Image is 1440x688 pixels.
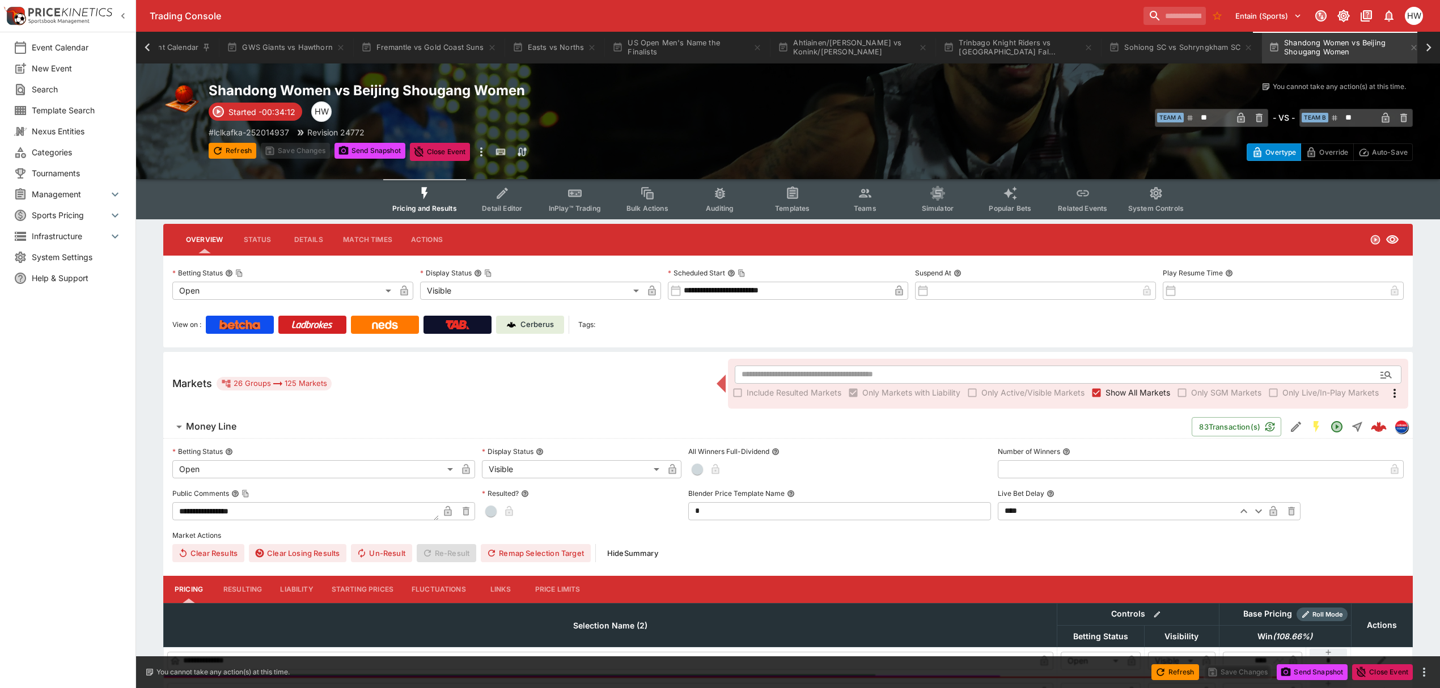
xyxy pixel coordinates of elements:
[981,387,1085,398] span: Only Active/Visible Markets
[1367,415,1390,438] a: 567dfe4a-8ff8-4a75-82ff-c529ec5d5fdb
[1245,630,1325,643] span: Win(108.66%)
[1265,146,1296,158] p: Overtype
[771,32,934,63] button: Ahtiainen/[PERSON_NAME] vs Konink/[PERSON_NAME]
[1061,630,1141,643] span: Betting Status
[998,447,1060,456] p: Number of Winners
[1057,603,1219,625] th: Controls
[32,167,122,179] span: Tournaments
[1356,6,1377,26] button: Documentation
[862,387,960,398] span: Only Markets with Liability
[1062,448,1070,456] button: Number of Winners
[482,447,533,456] p: Display Status
[420,268,472,278] p: Display Status
[172,544,244,562] button: Clear Results
[1273,630,1312,643] em: ( 108.66 %)
[600,544,665,562] button: HideSummary
[351,544,412,562] span: Un-Result
[915,268,951,278] p: Suspend At
[249,544,346,562] button: Clear Losing Results
[496,316,564,334] a: Cerberus
[1306,417,1327,437] button: SGM Enabled
[738,269,746,277] button: Copy To Clipboard
[482,204,522,213] span: Detail Editor
[1247,143,1413,161] div: Start From
[1148,652,1197,670] div: Visible
[1151,664,1199,680] button: Refresh
[775,204,810,213] span: Templates
[32,188,108,200] span: Management
[520,319,554,330] p: Cerberus
[954,269,962,277] button: Suspend At
[231,490,239,498] button: Public CommentsCopy To Clipboard
[32,146,122,158] span: Categories
[172,489,229,498] p: Public Comments
[481,544,591,562] button: Remap Selection Target
[1395,420,1408,434] div: lclkafka
[922,204,954,213] span: Simulator
[1143,7,1206,25] input: search
[172,316,201,334] label: View on :
[1302,113,1328,122] span: Team B
[163,82,200,118] img: basketball.png
[32,251,122,263] span: System Settings
[1308,610,1348,619] span: Roll Mode
[28,8,112,16] img: PriceKinetics
[1388,387,1401,400] svg: More
[526,576,590,603] button: Price Limits
[32,41,122,53] span: Event Calendar
[219,320,260,329] img: Betcha
[32,83,122,95] span: Search
[32,209,108,221] span: Sports Pricing
[549,204,601,213] span: InPlay™ Trading
[561,619,660,632] span: Selection Name (2)
[1157,113,1184,122] span: Team A
[668,268,725,278] p: Scheduled Start
[383,179,1193,219] div: Event type filters
[626,204,668,213] span: Bulk Actions
[417,544,476,562] span: Re-Result
[242,490,249,498] button: Copy To Clipboard
[172,460,457,478] div: Open
[474,269,482,277] button: Display StatusCopy To Clipboard
[172,527,1404,544] label: Market Actions
[1417,665,1431,679] button: more
[578,316,595,334] label: Tags:
[1401,3,1426,28] button: Harrison Walker
[283,226,334,253] button: Details
[420,282,643,300] div: Visible
[1225,269,1233,277] button: Play Resume Time
[1128,204,1184,213] span: System Controls
[1333,6,1354,26] button: Toggle light/dark mode
[334,226,401,253] button: Match Times
[1229,7,1308,25] button: Select Tenant
[772,448,780,456] button: All Winners Full-Dividend
[291,320,333,329] img: Ladbrokes
[138,32,218,63] button: Event Calendar
[1282,387,1379,398] span: Only Live/In-Play Markets
[271,576,322,603] button: Liability
[172,282,395,300] div: Open
[1102,32,1260,63] button: Sohiong SC vs Sohryngkham SC
[1352,664,1413,680] button: Close Event
[172,377,212,390] h5: Markets
[1351,603,1412,647] th: Actions
[32,125,122,137] span: Nexus Entities
[1273,82,1406,92] p: You cannot take any action(s) at this time.
[937,32,1100,63] button: Trinbago Knight Riders vs [GEOGRAPHIC_DATA] Fal...
[688,447,769,456] p: All Winners Full-Dividend
[706,204,734,213] span: Auditing
[1163,268,1223,278] p: Play Resume Time
[1371,419,1387,435] img: logo-cerberus--red.svg
[32,272,122,284] span: Help & Support
[1106,387,1170,398] span: Show All Markets
[209,126,289,138] p: Copy To Clipboard
[1347,417,1367,437] button: Straight
[209,143,256,159] button: Refresh
[392,204,457,213] span: Pricing and Results
[334,143,405,159] button: Send Snapshot
[998,489,1044,498] p: Live Bet Delay
[506,32,604,63] button: Easts vs Norths
[225,269,233,277] button: Betting StatusCopy To Clipboard
[3,5,26,27] img: PriceKinetics Logo
[225,448,233,456] button: Betting Status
